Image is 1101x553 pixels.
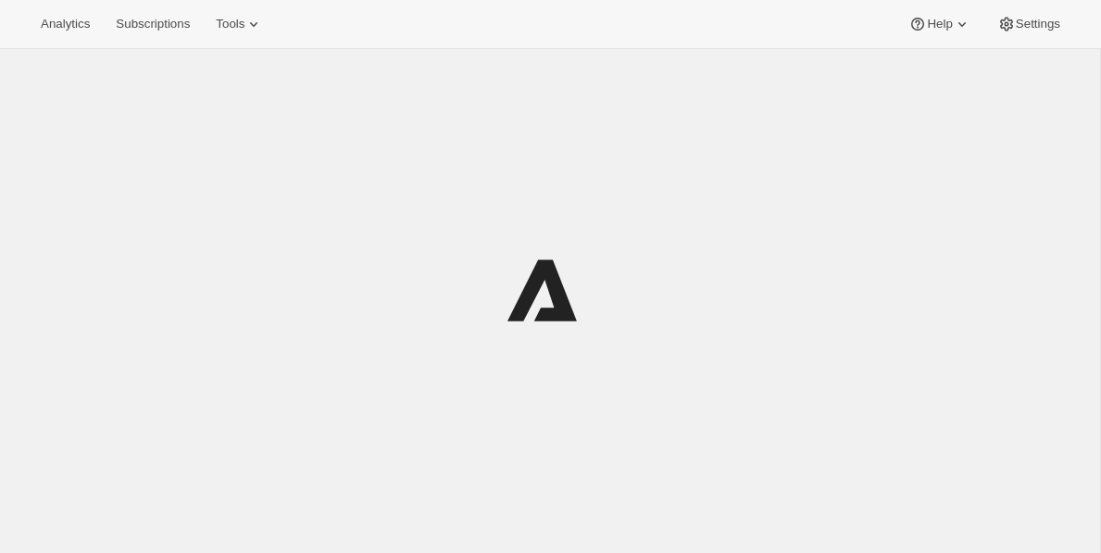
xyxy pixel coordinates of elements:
[1016,17,1060,31] span: Settings
[927,17,952,31] span: Help
[116,17,190,31] span: Subscriptions
[41,17,90,31] span: Analytics
[205,11,274,37] button: Tools
[897,11,982,37] button: Help
[986,11,1071,37] button: Settings
[105,11,201,37] button: Subscriptions
[30,11,101,37] button: Analytics
[216,17,244,31] span: Tools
